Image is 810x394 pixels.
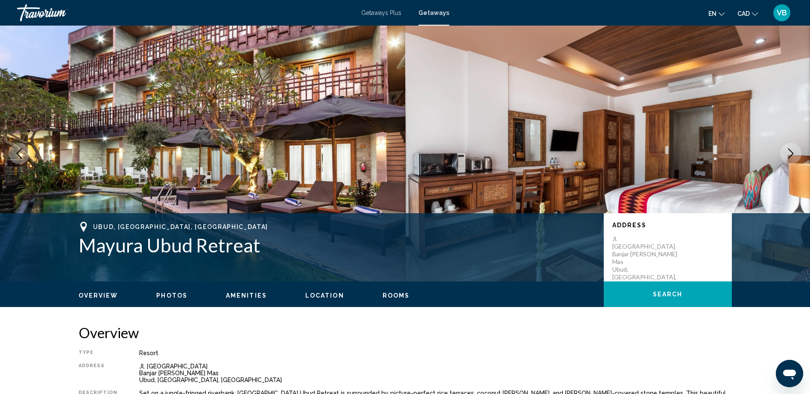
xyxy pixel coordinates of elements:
[612,222,723,229] p: Address
[139,350,732,356] div: Resort
[79,292,118,299] button: Overview
[93,223,269,230] span: Ubud, [GEOGRAPHIC_DATA], [GEOGRAPHIC_DATA]
[777,9,787,17] span: VB
[226,292,267,299] span: Amenities
[79,324,732,341] h2: Overview
[780,143,801,164] button: Next image
[156,292,187,299] button: Photos
[79,350,118,356] div: Type
[361,9,401,16] a: Getaways Plus
[139,363,732,383] div: Jl. [GEOGRAPHIC_DATA] Banjar [PERSON_NAME] Mas Ubud, [GEOGRAPHIC_DATA], [GEOGRAPHIC_DATA]
[653,291,683,298] span: Search
[79,292,118,299] span: Overview
[737,7,758,20] button: Change currency
[305,292,344,299] span: Location
[156,292,187,299] span: Photos
[604,281,732,307] button: Search
[79,234,595,256] h1: Mayura Ubud Retreat
[418,9,449,16] a: Getaways
[9,143,30,164] button: Previous image
[305,292,344,299] button: Location
[708,10,716,17] span: en
[737,10,750,17] span: CAD
[17,4,353,21] a: Travorium
[79,363,118,383] div: Address
[226,292,267,299] button: Amenities
[708,7,725,20] button: Change language
[383,292,410,299] span: Rooms
[776,360,803,387] iframe: Button to launch messaging window
[612,235,681,289] p: Jl. [GEOGRAPHIC_DATA] Banjar [PERSON_NAME] Mas Ubud, [GEOGRAPHIC_DATA], [GEOGRAPHIC_DATA]
[383,292,410,299] button: Rooms
[771,4,793,22] button: User Menu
